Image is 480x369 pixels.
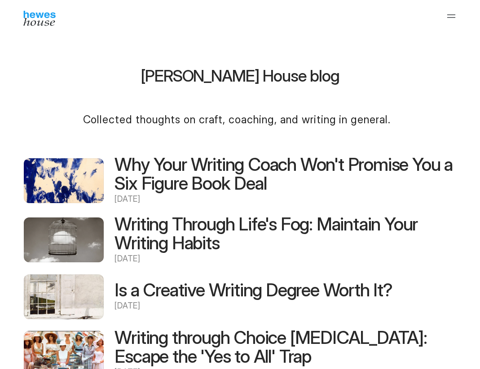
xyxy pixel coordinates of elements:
[114,328,456,366] h2: Writing through Choice [MEDICAL_DATA]: Escape the 'Yes to All' Trap
[24,215,456,265] a: Writing Through Life's Fog: Maintain Your Writing Habits[DATE]
[83,67,397,84] h1: [PERSON_NAME] House blog
[23,11,56,26] img: Hewes House’s book coach services offer creative writing courses, writing class to learn differen...
[114,252,456,265] p: [DATE]
[114,281,456,300] h2: Is a Creative Writing Degree Worth It?
[83,111,397,128] p: Collected thoughts on craft, coaching, and writing in general.
[24,155,456,206] a: Why Your Writing Coach Won't Promise You a Six Figure Book Deal[DATE]
[24,274,456,319] a: Is a Creative Writing Degree Worth It?[DATE]
[114,155,456,193] h2: Why Your Writing Coach Won't Promise You a Six Figure Book Deal
[114,215,456,252] h2: Writing Through Life's Fog: Maintain Your Writing Habits
[114,193,456,206] p: [DATE]
[114,300,456,313] p: [DATE]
